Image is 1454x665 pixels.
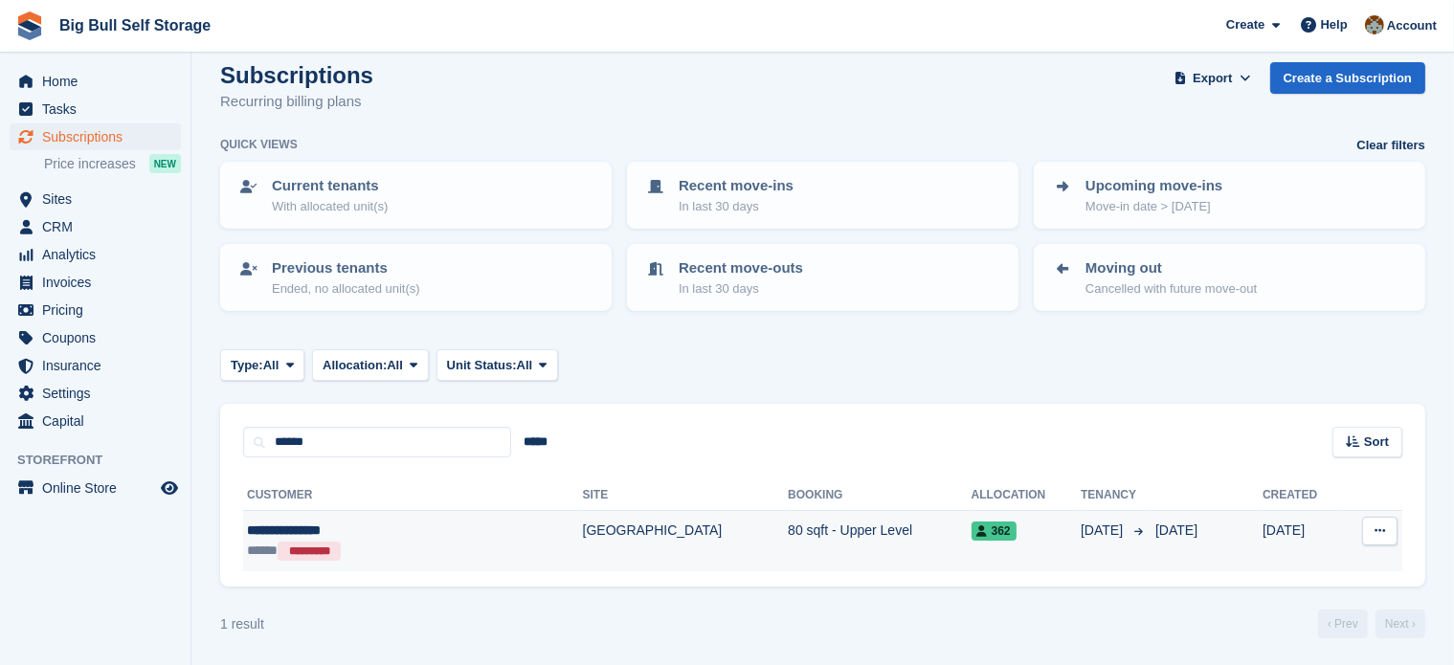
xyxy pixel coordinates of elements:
p: In last 30 days [679,197,794,216]
span: Coupons [42,324,157,351]
span: Sort [1364,432,1389,452]
span: Price increases [44,155,136,173]
a: Moving out Cancelled with future move-out [1036,246,1423,309]
td: [DATE] [1263,511,1343,571]
p: In last 30 days [679,279,803,299]
th: Allocation [972,480,1082,511]
span: Online Store [42,475,157,501]
span: Capital [42,408,157,434]
span: [DATE] [1081,521,1127,541]
span: Tasks [42,96,157,122]
p: Previous tenants [272,257,420,279]
span: Sites [42,186,157,212]
th: Site [583,480,789,511]
a: menu [10,408,181,434]
span: Settings [42,380,157,407]
a: menu [10,68,181,95]
a: menu [10,297,181,323]
span: Unit Status: [447,356,517,375]
p: Moving out [1085,257,1257,279]
p: Recent move-outs [679,257,803,279]
span: Account [1387,16,1437,35]
p: Recurring billing plans [220,91,373,113]
a: menu [10,352,181,379]
p: Cancelled with future move-out [1085,279,1257,299]
span: [DATE] [1155,522,1197,538]
h1: Subscriptions [220,62,373,88]
h6: Quick views [220,136,298,153]
a: menu [10,186,181,212]
a: Next [1376,610,1425,638]
a: Preview store [158,477,181,499]
span: All [387,356,403,375]
a: menu [10,380,181,407]
div: 1 result [220,614,264,634]
a: Recent move-outs In last 30 days [629,246,1017,309]
div: NEW [149,154,181,173]
span: Allocation: [323,356,387,375]
span: Storefront [17,451,190,470]
span: Export [1193,69,1232,88]
span: Pricing [42,297,157,323]
td: 80 sqft - Upper Level [788,511,971,571]
span: All [517,356,533,375]
a: menu [10,123,181,150]
button: Allocation: All [312,349,429,381]
a: Clear filters [1356,136,1425,155]
a: Create a Subscription [1270,62,1425,94]
span: Type: [231,356,263,375]
p: Move-in date > [DATE] [1085,197,1222,216]
a: Big Bull Self Storage [52,10,218,41]
a: Current tenants With allocated unit(s) [222,164,610,227]
span: Invoices [42,269,157,296]
img: Mike Llewellen Palmer [1365,15,1384,34]
a: menu [10,269,181,296]
a: Upcoming move-ins Move-in date > [DATE] [1036,164,1423,227]
span: CRM [42,213,157,240]
th: Booking [788,480,971,511]
th: Created [1263,480,1343,511]
span: Insurance [42,352,157,379]
a: menu [10,213,181,240]
a: Previous tenants Ended, no allocated unit(s) [222,246,610,309]
a: menu [10,241,181,268]
p: With allocated unit(s) [272,197,388,216]
span: All [263,356,280,375]
span: 362 [972,521,1017,541]
span: Subscriptions [42,123,157,150]
img: stora-icon-8386f47178a22dfd0bd8f6a31ec36ba5ce8667c1dd55bd0f319d3a0aa187defe.svg [15,11,44,40]
a: menu [10,324,181,351]
p: Ended, no allocated unit(s) [272,279,420,299]
span: Help [1321,15,1348,34]
button: Unit Status: All [436,349,558,381]
button: Type: All [220,349,304,381]
p: Upcoming move-ins [1085,175,1222,197]
button: Export [1171,62,1255,94]
nav: Page [1314,610,1429,638]
td: [GEOGRAPHIC_DATA] [583,511,789,571]
p: Current tenants [272,175,388,197]
a: menu [10,96,181,122]
a: Previous [1318,610,1368,638]
a: Price increases NEW [44,153,181,174]
p: Recent move-ins [679,175,794,197]
span: Create [1226,15,1264,34]
a: menu [10,475,181,501]
th: Tenancy [1081,480,1148,511]
a: Recent move-ins In last 30 days [629,164,1017,227]
span: Home [42,68,157,95]
span: Analytics [42,241,157,268]
th: Customer [243,480,583,511]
